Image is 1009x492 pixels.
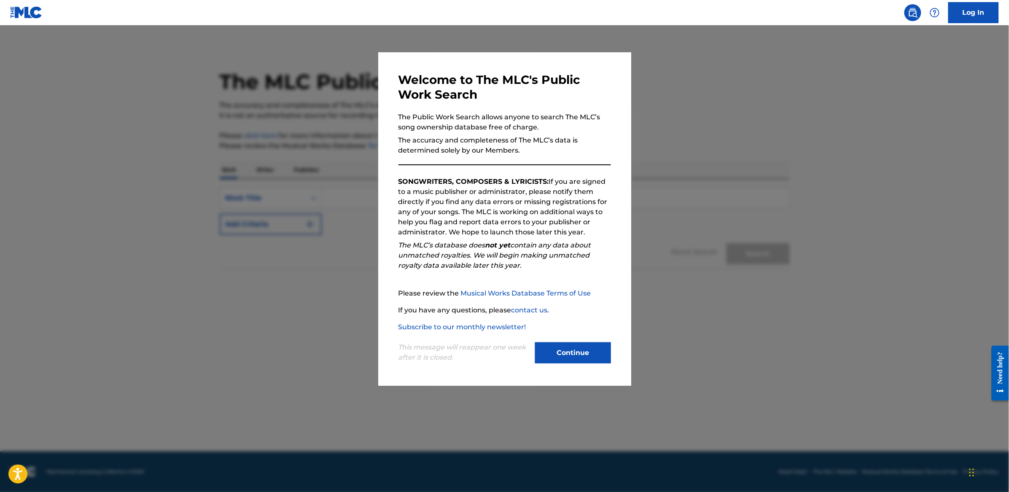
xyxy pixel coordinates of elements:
[969,460,974,485] div: Drag
[398,177,549,186] strong: SONGWRITERS, COMPOSERS & LYRICISTS:
[985,339,1009,407] iframe: Resource Center
[908,8,918,18] img: search
[398,305,611,315] p: If you have any questions, please .
[948,2,999,23] a: Log In
[461,289,591,297] a: Musical Works Database Terms of Use
[930,8,940,18] img: help
[511,306,548,314] a: contact us
[398,241,591,269] em: The MLC’s database does contain any data about unmatched royalties. We will begin making unmatche...
[535,342,611,363] button: Continue
[398,112,611,132] p: The Public Work Search allows anyone to search The MLC’s song ownership database free of charge.
[904,4,921,21] a: Public Search
[398,342,530,363] p: This message will reappear one week after it is closed.
[398,135,611,156] p: The accuracy and completeness of The MLC’s data is determined solely by our Members.
[967,452,1009,492] iframe: Chat Widget
[398,177,611,237] p: If you are signed to a music publisher or administrator, please notify them directly if you find ...
[398,73,611,102] h3: Welcome to The MLC's Public Work Search
[485,241,511,249] strong: not yet
[926,4,943,21] div: Help
[398,288,611,298] p: Please review the
[398,323,526,331] a: Subscribe to our monthly newsletter!
[10,6,43,19] img: MLC Logo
